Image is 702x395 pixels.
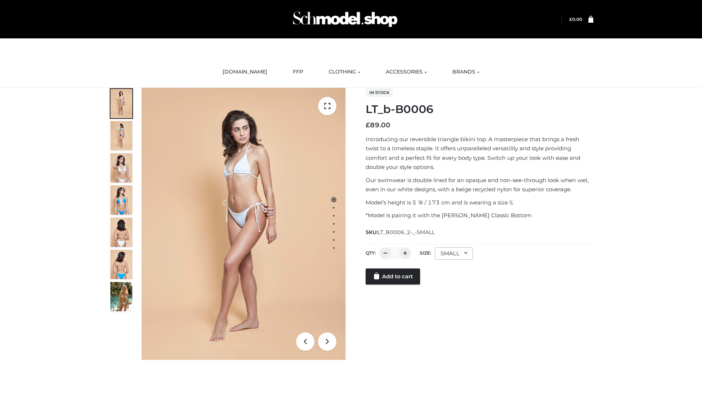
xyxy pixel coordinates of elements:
a: £0.00 [569,16,582,22]
img: ArielClassicBikiniTop_CloudNine_AzureSky_OW114ECO_1 [141,88,346,360]
span: In stock [366,88,393,97]
img: Arieltop_CloudNine_AzureSky2.jpg [110,282,132,311]
img: ArielClassicBikiniTop_CloudNine_AzureSky_OW114ECO_3-scaled.jpg [110,153,132,183]
span: £ [569,16,572,22]
p: Our swimwear is double lined for an opaque and non-see-through look when wet, even in our white d... [366,176,593,194]
img: ArielClassicBikiniTop_CloudNine_AzureSky_OW114ECO_7-scaled.jpg [110,218,132,247]
p: Introducing our reversible triangle bikini top. A masterpiece that brings a fresh twist to a time... [366,135,593,172]
bdi: 0.00 [569,16,582,22]
img: ArielClassicBikiniTop_CloudNine_AzureSky_OW114ECO_4-scaled.jpg [110,185,132,215]
p: Model’s height is 5 ‘8 / 173 cm and is wearing a size S. [366,198,593,207]
bdi: 89.00 [366,121,390,129]
label: Size: [420,250,431,256]
p: *Model is pairing it with the [PERSON_NAME] Classic Bottom [366,211,593,220]
a: CLOTHING [323,64,366,80]
a: FFP [287,64,309,80]
a: Add to cart [366,268,420,285]
span: £ [366,121,370,129]
a: [DOMAIN_NAME] [217,64,273,80]
label: QTY: [366,250,376,256]
img: ArielClassicBikiniTop_CloudNine_AzureSky_OW114ECO_2-scaled.jpg [110,121,132,150]
img: Schmodel Admin 964 [290,5,400,34]
span: LT_B0006_2-_-SMALL [378,229,435,236]
div: SMALL [435,247,473,260]
a: ACCESSORIES [380,64,432,80]
h1: LT_b-B0006 [366,103,593,116]
img: ArielClassicBikiniTop_CloudNine_AzureSky_OW114ECO_8-scaled.jpg [110,250,132,279]
a: BRANDS [447,64,485,80]
span: SKU: [366,228,435,237]
img: ArielClassicBikiniTop_CloudNine_AzureSky_OW114ECO_1-scaled.jpg [110,89,132,118]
